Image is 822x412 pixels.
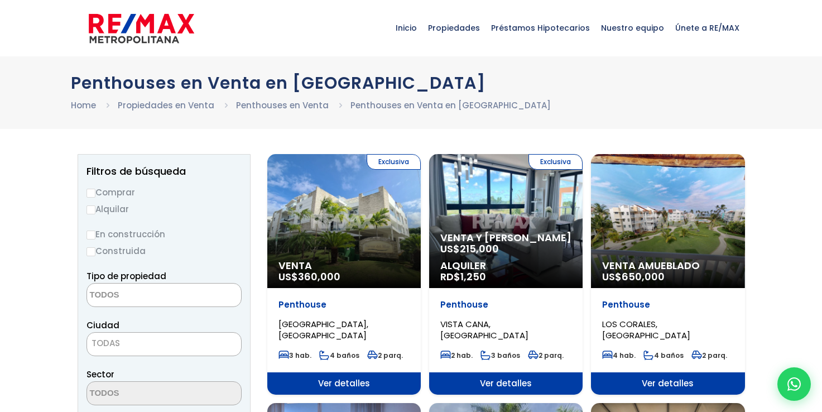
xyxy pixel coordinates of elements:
[86,270,166,282] span: Tipo de propiedad
[86,319,119,331] span: Ciudad
[267,372,421,395] span: Ver detalles
[602,270,665,284] span: US$
[440,242,499,256] span: US$
[267,154,421,395] a: Exclusiva Venta US$360,000 Penthouse [GEOGRAPHIC_DATA], [GEOGRAPHIC_DATA] 3 hab. 4 baños 2 parq. ...
[298,270,340,284] span: 360,000
[595,11,670,45] span: Nuestro equipo
[319,351,359,360] span: 4 baños
[278,270,340,284] span: US$
[528,154,583,170] span: Exclusiva
[86,368,114,380] span: Sector
[480,351,520,360] span: 3 baños
[86,231,95,239] input: En construcción
[591,372,744,395] span: Ver detalles
[367,351,403,360] span: 2 parq.
[602,299,733,310] p: Penthouse
[86,205,95,214] input: Alquilar
[691,351,727,360] span: 2 parq.
[460,242,499,256] span: 215,000
[367,154,421,170] span: Exclusiva
[278,260,410,271] span: Venta
[422,11,485,45] span: Propiedades
[390,11,422,45] span: Inicio
[86,202,242,216] label: Alquilar
[278,318,368,341] span: [GEOGRAPHIC_DATA], [GEOGRAPHIC_DATA]
[429,154,583,395] a: Exclusiva Venta y [PERSON_NAME] US$215,000 Alquiler RD$1,250 Penthouse VISTA CANA, [GEOGRAPHIC_DA...
[602,318,690,341] span: LOS CORALES, [GEOGRAPHIC_DATA]
[86,247,95,256] input: Construida
[670,11,745,45] span: Únete a RE/MAX
[440,270,486,284] span: RD$
[71,73,752,93] h1: Penthouses en Venta en [GEOGRAPHIC_DATA]
[440,318,528,341] span: VISTA CANA, [GEOGRAPHIC_DATA]
[86,189,95,198] input: Comprar
[86,185,242,199] label: Comprar
[440,260,571,271] span: Alquiler
[92,337,120,349] span: TODAS
[591,154,744,395] a: Venta Amueblado US$650,000 Penthouse LOS CORALES, [GEOGRAPHIC_DATA] 4 hab. 4 baños 2 parq. Ver de...
[71,99,96,111] a: Home
[440,351,473,360] span: 2 hab.
[485,11,595,45] span: Préstamos Hipotecarios
[89,12,194,45] img: remax-metropolitana-logo
[86,166,242,177] h2: Filtros de búsqueda
[440,232,571,243] span: Venta y [PERSON_NAME]
[86,244,242,258] label: Construida
[86,227,242,241] label: En construcción
[87,382,195,406] textarea: Search
[278,299,410,310] p: Penthouse
[528,351,564,360] span: 2 parq.
[440,299,571,310] p: Penthouse
[643,351,684,360] span: 4 baños
[87,284,195,308] textarea: Search
[87,336,241,351] span: TODAS
[86,332,242,356] span: TODAS
[278,351,311,360] span: 3 hab.
[602,260,733,271] span: Venta Amueblado
[460,270,486,284] span: 1,250
[429,372,583,395] span: Ver detalles
[118,99,214,111] a: Propiedades en Venta
[602,351,636,360] span: 4 hab.
[350,98,551,112] li: Penthouses en Venta en [GEOGRAPHIC_DATA]
[622,270,665,284] span: 650,000
[236,99,329,111] a: Penthouses en Venta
